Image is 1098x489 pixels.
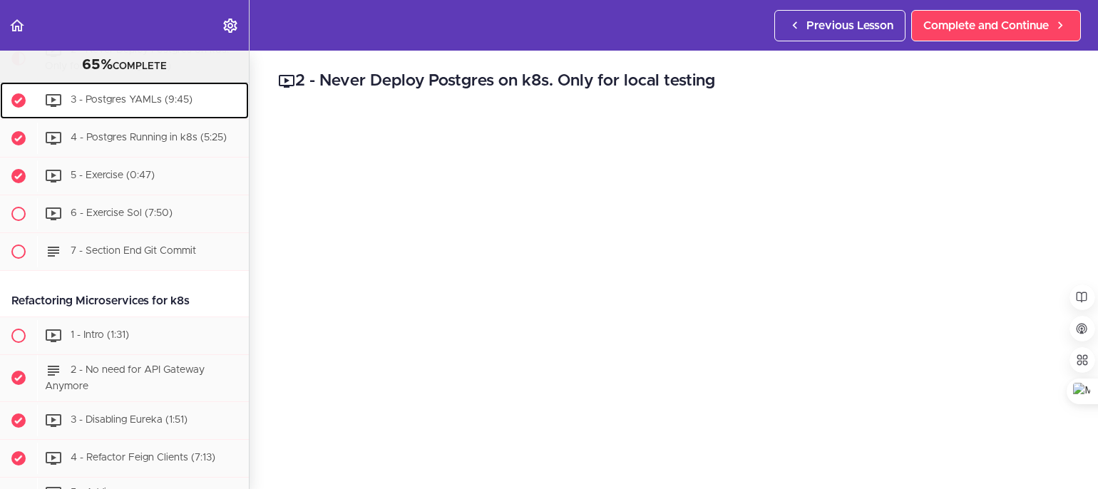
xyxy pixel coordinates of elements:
[71,208,173,218] span: 6 - Exercise Sol (7:50)
[18,56,231,75] div: COMPLETE
[71,330,129,340] span: 1 - Intro (1:31)
[82,58,113,72] span: 65%
[71,170,155,180] span: 5 - Exercise (0:47)
[774,10,905,41] a: Previous Lesson
[71,246,196,256] span: 7 - Section End Git Commit
[71,416,188,426] span: 3 - Disabling Eureka (1:51)
[806,17,893,34] span: Previous Lesson
[278,69,1069,93] h2: 2 - Never Deploy Postgres on k8s. Only for local testing
[45,365,205,391] span: 2 - No need for API Gateway Anymore
[923,17,1049,34] span: Complete and Continue
[71,453,215,463] span: 4 - Refactor Feign Clients (7:13)
[222,17,239,34] svg: Settings Menu
[9,17,26,34] svg: Back to course curriculum
[911,10,1081,41] a: Complete and Continue
[71,95,193,105] span: 3 - Postgres YAMLs (9:45)
[71,133,227,143] span: 4 - Postgres Running in k8s (5:25)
